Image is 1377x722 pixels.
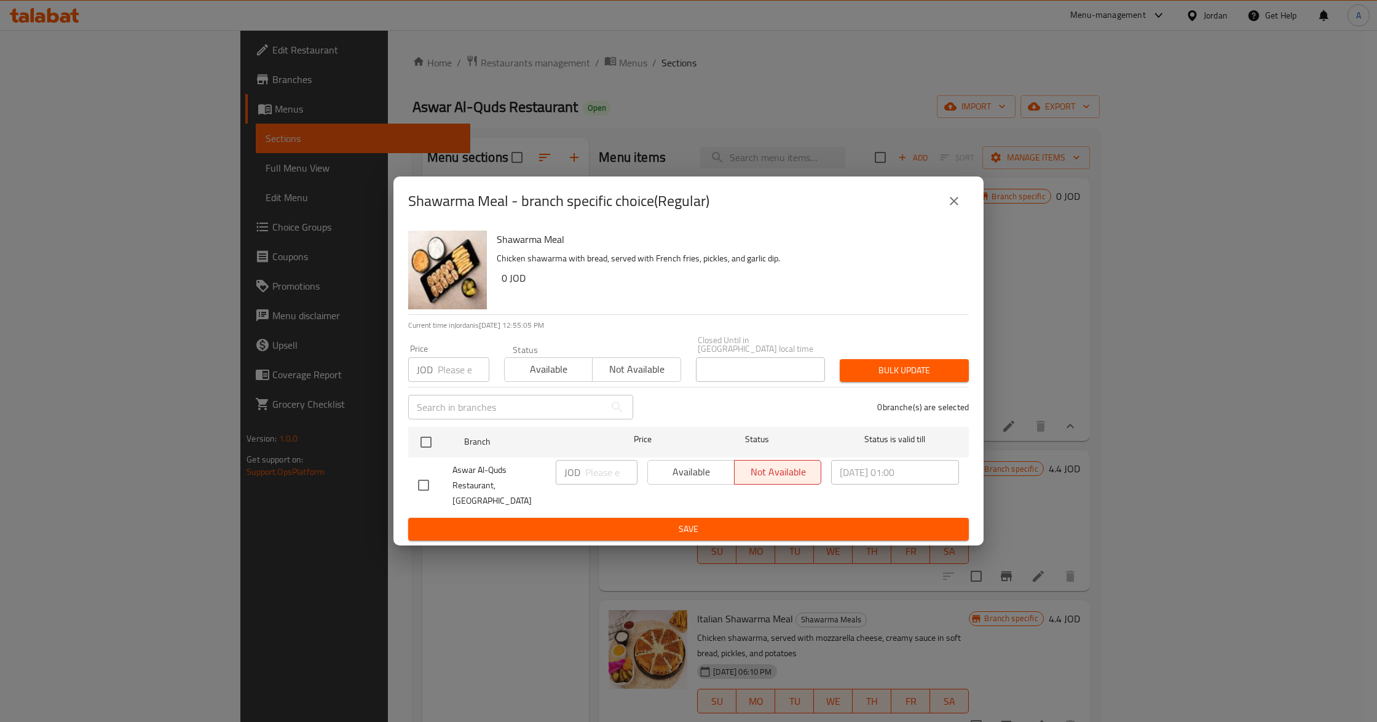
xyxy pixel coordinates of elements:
[497,231,959,248] h6: Shawarma Meal
[585,460,637,485] input: Please enter price
[510,360,588,378] span: Available
[408,395,605,419] input: Search in branches
[602,432,684,447] span: Price
[408,518,969,541] button: Save
[840,359,969,382] button: Bulk update
[417,362,433,377] p: JOD
[564,465,580,480] p: JOD
[598,360,676,378] span: Not available
[504,357,593,382] button: Available
[877,401,969,413] p: 0 branche(s) are selected
[497,251,959,266] p: Chicken shawarma with bread, served with French fries, pickles, and garlic dip.
[831,432,959,447] span: Status is valid till
[408,231,487,309] img: Shawarma Meal
[418,522,959,537] span: Save
[464,434,592,450] span: Branch
[408,320,969,331] p: Current time in Jordan is [DATE] 12:55:05 PM
[452,462,546,509] span: Aswar Al-Quds Restaurant, [GEOGRAPHIC_DATA]
[408,191,709,211] h2: Shawarma Meal - branch specific choice(Regular)
[850,363,959,378] span: Bulk update
[693,432,821,447] span: Status
[502,269,959,287] h6: 0 JOD
[939,186,969,216] button: close
[438,357,489,382] input: Please enter price
[592,357,681,382] button: Not available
